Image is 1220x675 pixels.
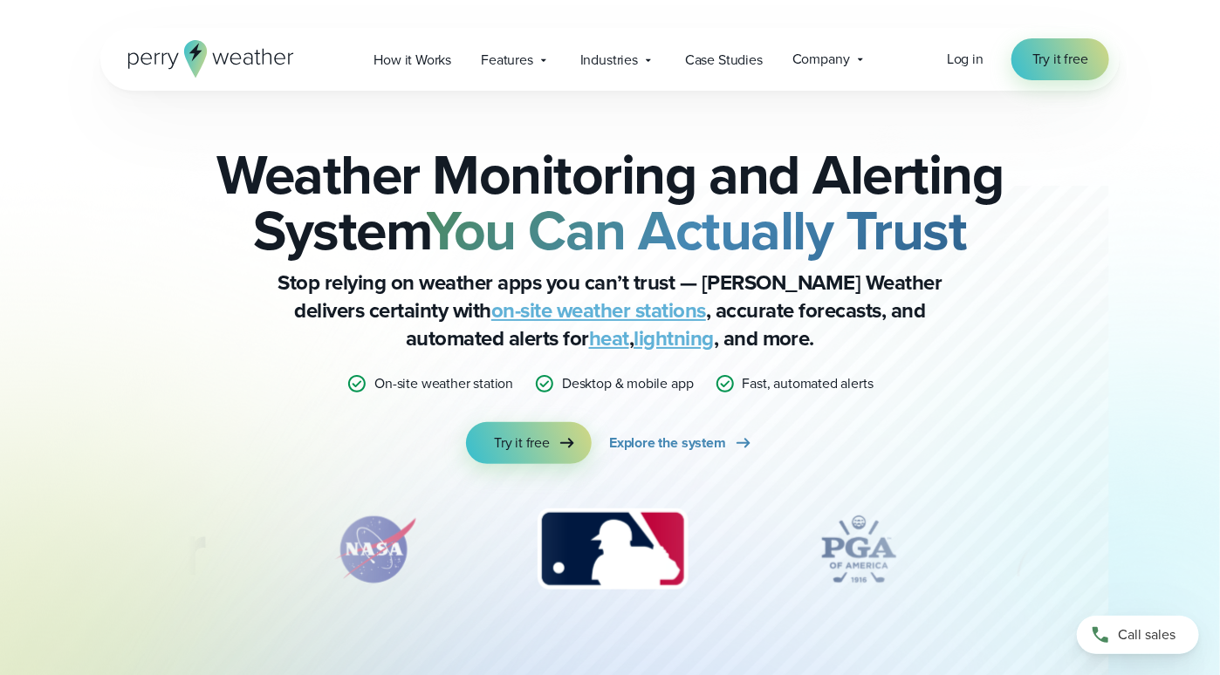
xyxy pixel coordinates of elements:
img: MLB.svg [520,506,704,593]
span: Case Studies [685,50,763,71]
span: Company [792,49,850,70]
a: Try it free [1011,38,1109,80]
a: Try it free [466,422,592,464]
img: DPR-Construction.svg [1012,506,1152,593]
img: NASA.svg [314,506,436,593]
span: Try it free [494,433,550,453]
a: heat [589,323,629,354]
p: Desktop & mobile app [562,373,693,394]
div: 5 of 12 [1012,506,1152,593]
div: 3 of 12 [520,506,704,593]
p: Fast, automated alerts [743,373,874,394]
a: lightning [634,323,714,354]
p: Stop relying on weather apps you can’t trust — [PERSON_NAME] Weather delivers certainty with , ac... [261,269,959,352]
img: PGA.svg [789,506,929,593]
div: 4 of 12 [789,506,929,593]
span: Try it free [1032,49,1088,70]
span: Call sales [1118,624,1175,645]
div: slideshow [188,506,1032,602]
a: Call sales [1077,616,1199,654]
span: How it Works [374,50,451,71]
a: How it Works [359,42,466,78]
a: Log in [947,49,984,70]
span: Log in [947,49,984,69]
span: Features [481,50,533,71]
span: Industries [580,50,638,71]
span: Explore the system [609,433,726,453]
div: 2 of 12 [314,506,436,593]
p: On-site weather station [374,373,513,394]
strong: You Can Actually Trust [427,189,967,271]
h2: Weather Monitoring and Alerting System [188,147,1032,258]
a: on-site weather stations [491,295,706,326]
a: Explore the system [609,422,754,464]
a: Case Studies [670,42,778,78]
